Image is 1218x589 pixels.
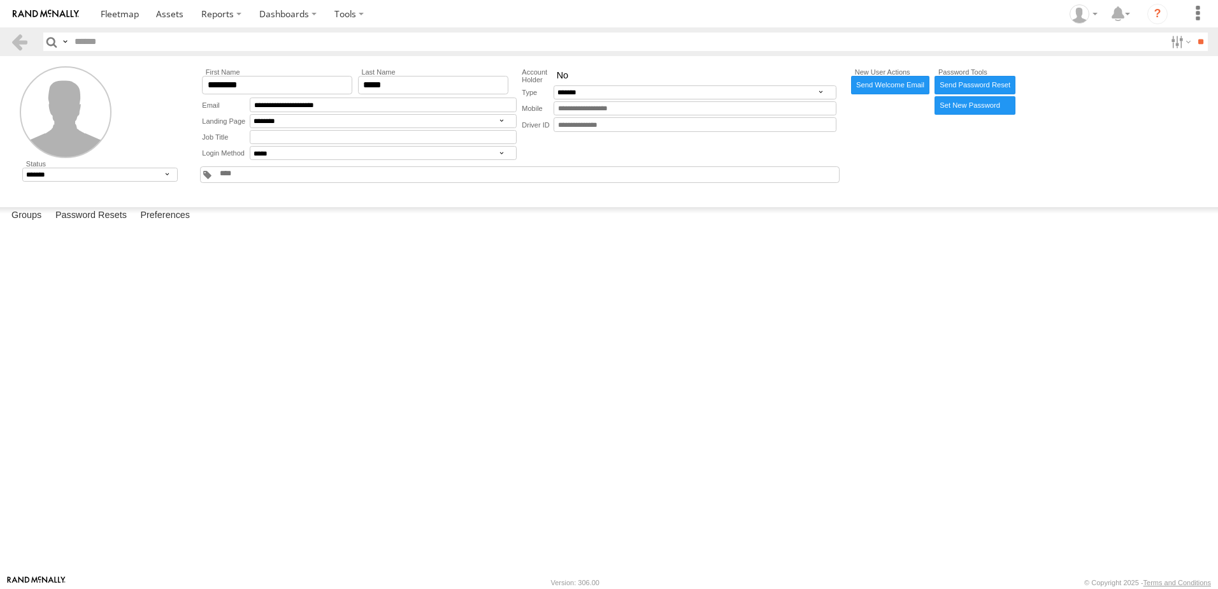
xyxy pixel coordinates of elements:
label: Search Filter Options [1166,33,1193,51]
a: Terms and Conditions [1143,579,1211,586]
label: Password Resets [49,207,133,225]
label: New User Actions [851,68,929,76]
label: Type [522,85,554,99]
i: ? [1147,4,1168,24]
label: Mobile [522,101,554,116]
label: Manually enter new password [935,96,1015,115]
a: Back to previous Page [10,33,29,51]
a: Visit our Website [7,576,66,589]
label: Account Holder [522,68,554,84]
label: First Name [202,68,352,76]
label: Search Query [60,33,70,51]
img: rand-logo.svg [13,10,79,18]
div: © Copyright 2025 - [1084,579,1211,586]
label: Groups [5,207,48,225]
a: Send Welcome Email [851,76,929,94]
label: Preferences [134,207,196,225]
div: Brandon McMartin [1065,4,1102,24]
label: Driver ID [522,117,554,132]
span: No [557,70,568,82]
label: Landing Page [202,114,250,128]
label: Password Tools [935,68,1015,76]
label: Last Name [358,68,508,76]
label: Email [202,98,250,112]
div: Version: 306.00 [551,579,599,586]
a: Send Password Reset [935,76,1015,94]
label: Job Title [202,130,250,145]
label: Login Method [202,146,250,160]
